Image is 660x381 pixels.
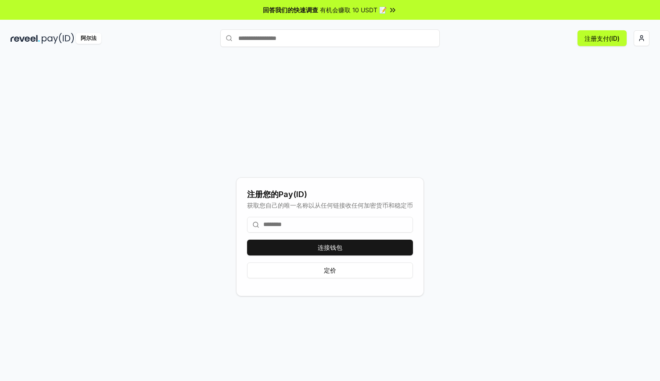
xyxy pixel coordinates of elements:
[263,6,318,14] font: 回答我们的快速调查
[247,190,307,199] font: 注册您的Pay(ID)
[11,33,40,44] img: 揭示黑暗
[577,30,627,46] button: 注册支付(ID)
[320,6,387,14] font: 有机会赚取 10 USDT 📝
[42,33,74,44] img: 付款编号
[318,244,342,251] font: 连接钱包
[247,201,413,209] font: 获取您自己的唯一名称以从任何链接收任何加密货币和稳定币
[247,262,413,278] button: 定价
[324,266,336,274] font: 定价
[585,35,620,42] font: 注册支付(ID)
[81,35,97,41] font: 阿尔法
[247,240,413,255] button: 连接钱包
